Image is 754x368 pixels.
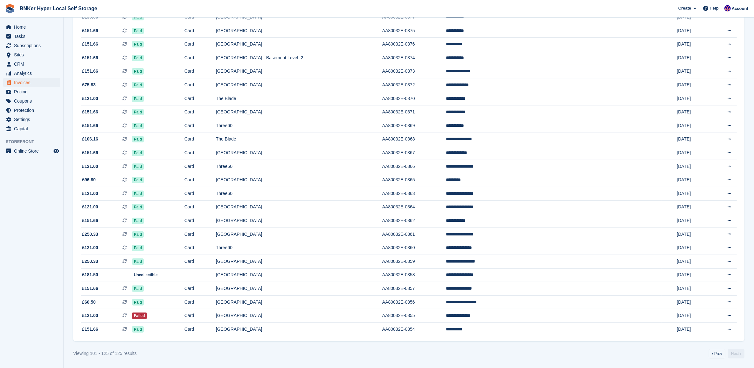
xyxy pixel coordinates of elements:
[132,55,144,61] span: Paid
[132,258,144,265] span: Paid
[382,105,446,119] td: AA80032E-0371
[382,214,446,228] td: AA80032E-0362
[132,96,144,102] span: Paid
[82,285,98,292] span: £151.66
[677,309,712,323] td: [DATE]
[382,160,446,173] td: AA80032E-0366
[14,115,52,124] span: Settings
[132,299,144,306] span: Paid
[184,295,216,309] td: Card
[677,173,712,187] td: [DATE]
[132,218,144,224] span: Paid
[82,109,98,115] span: £151.66
[216,24,382,38] td: [GEOGRAPHIC_DATA]
[14,97,52,105] span: Coupons
[216,38,382,51] td: [GEOGRAPHIC_DATA]
[382,200,446,214] td: AA80032E-0364
[132,82,144,88] span: Paid
[184,160,216,173] td: Card
[132,204,144,210] span: Paid
[14,60,52,69] span: CRM
[216,92,382,105] td: The Blade
[184,241,216,255] td: Card
[82,231,98,238] span: £250.33
[382,78,446,92] td: AA80032E-0372
[14,23,52,32] span: Home
[132,245,144,251] span: Paid
[216,173,382,187] td: [GEOGRAPHIC_DATA]
[677,133,712,146] td: [DATE]
[677,38,712,51] td: [DATE]
[382,11,446,24] td: AA80032E-0377
[3,115,60,124] a: menu
[73,350,137,357] div: Viewing 101 - 125 of 125 results
[184,214,216,228] td: Card
[678,5,691,11] span: Create
[382,38,446,51] td: AA80032E-0376
[82,271,98,278] span: £181.50
[184,78,216,92] td: Card
[216,78,382,92] td: [GEOGRAPHIC_DATA]
[216,133,382,146] td: The Blade
[184,105,216,119] td: Card
[6,139,63,145] span: Storefront
[3,147,60,155] a: menu
[216,11,382,24] td: [GEOGRAPHIC_DATA]
[82,312,98,319] span: £121.00
[14,50,52,59] span: Sites
[52,147,60,155] a: Preview store
[132,123,144,129] span: Paid
[3,124,60,133] a: menu
[82,244,98,251] span: £121.00
[82,326,98,333] span: £151.66
[184,146,216,160] td: Card
[184,38,216,51] td: Card
[709,349,725,358] a: Previous
[184,65,216,78] td: Card
[184,255,216,268] td: Card
[216,51,382,65] td: [GEOGRAPHIC_DATA] - Basement Level -2
[677,295,712,309] td: [DATE]
[382,309,446,323] td: AA80032E-0355
[184,227,216,241] td: Card
[3,106,60,115] a: menu
[82,95,98,102] span: £121.00
[710,5,719,11] span: Help
[132,163,144,170] span: Paid
[184,282,216,296] td: Card
[132,68,144,75] span: Paid
[728,349,744,358] a: Next
[382,295,446,309] td: AA80032E-0356
[14,147,52,155] span: Online Store
[382,268,446,282] td: AA80032E-0358
[677,282,712,296] td: [DATE]
[216,200,382,214] td: [GEOGRAPHIC_DATA]
[216,119,382,133] td: Three60
[132,326,144,333] span: Paid
[216,214,382,228] td: [GEOGRAPHIC_DATA]
[14,87,52,96] span: Pricing
[82,163,98,170] span: £121.00
[14,106,52,115] span: Protection
[82,190,98,197] span: £121.00
[82,204,98,210] span: £121.00
[677,322,712,336] td: [DATE]
[382,51,446,65] td: AA80032E-0374
[3,41,60,50] a: menu
[382,187,446,201] td: AA80032E-0363
[82,258,98,265] span: £250.33
[216,295,382,309] td: [GEOGRAPHIC_DATA]
[382,146,446,160] td: AA80032E-0367
[677,268,712,282] td: [DATE]
[82,54,98,61] span: £151.66
[132,191,144,197] span: Paid
[82,149,98,156] span: £151.66
[82,217,98,224] span: £151.66
[382,322,446,336] td: AA80032E-0354
[216,322,382,336] td: [GEOGRAPHIC_DATA]
[677,24,712,38] td: [DATE]
[184,309,216,323] td: Card
[677,255,712,268] td: [DATE]
[184,11,216,24] td: Card
[184,187,216,201] td: Card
